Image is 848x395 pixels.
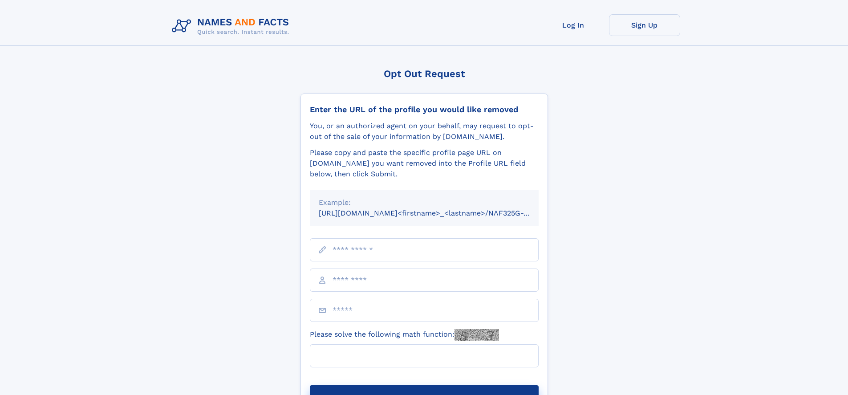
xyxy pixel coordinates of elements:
[319,197,530,208] div: Example:
[168,14,296,38] img: Logo Names and Facts
[310,329,499,341] label: Please solve the following math function:
[300,68,548,79] div: Opt Out Request
[310,105,539,114] div: Enter the URL of the profile you would like removed
[319,209,556,217] small: [URL][DOMAIN_NAME]<firstname>_<lastname>/NAF325G-xxxxxxxx
[310,147,539,179] div: Please copy and paste the specific profile page URL on [DOMAIN_NAME] you want removed into the Pr...
[310,121,539,142] div: You, or an authorized agent on your behalf, may request to opt-out of the sale of your informatio...
[609,14,680,36] a: Sign Up
[538,14,609,36] a: Log In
